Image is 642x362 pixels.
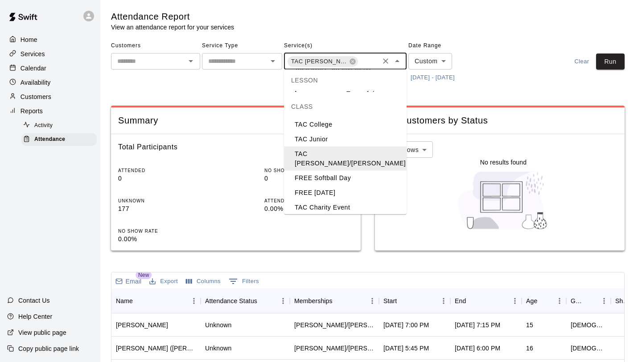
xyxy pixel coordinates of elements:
[7,47,93,61] a: Services
[284,117,407,132] li: TAC College
[202,39,282,53] span: Service Type
[333,295,345,307] button: Sort
[201,288,290,313] div: Attendance Status
[480,158,527,167] p: No results found
[7,90,93,103] div: Customers
[382,141,433,158] div: No Shows
[267,55,279,67] button: Open
[397,295,409,307] button: Sort
[294,288,333,313] div: Memberships
[7,33,93,46] a: Home
[18,328,66,337] p: View public page
[290,288,379,313] div: Memberships
[21,107,43,115] p: Reports
[116,288,133,313] div: Name
[118,115,354,127] span: Summary
[21,119,100,132] a: Activity
[21,92,51,101] p: Customers
[18,344,79,353] p: Copy public page link
[383,344,429,353] div: Sep 8, 2025, 5:45 PM
[284,147,407,171] li: TAC [PERSON_NAME]/[PERSON_NAME]
[205,344,231,353] div: Unknown
[450,288,522,313] div: End
[34,121,53,130] span: Activity
[571,288,585,313] div: Gender
[284,96,407,117] div: CLASS
[133,295,145,307] button: Sort
[111,23,234,32] p: View an attendance report for your services
[383,321,429,329] div: Sep 15, 2025, 7:00 PM
[21,133,97,146] div: Attendance
[453,167,554,234] img: Nothing to see here
[116,321,168,329] div: Charles Conforti
[118,167,207,174] p: ATTENDED
[615,288,630,313] div: Shirt Size
[185,55,197,67] button: Open
[537,295,550,307] button: Sort
[284,132,407,147] li: TAC Junior
[21,49,45,58] p: Services
[187,294,201,308] button: Menu
[596,53,625,70] button: Run
[118,234,207,244] p: 0.00%
[257,295,270,307] button: Sort
[136,271,152,279] span: New
[118,174,207,183] p: 0
[264,174,354,183] p: 0
[408,71,457,85] button: [DATE] - [DATE]
[284,39,407,53] span: Service(s)
[508,294,522,308] button: Menu
[437,294,450,308] button: Menu
[126,277,142,286] p: Email
[118,228,207,234] p: NO SHOW RATE
[455,288,466,313] div: End
[205,288,257,313] div: Attendance Status
[264,197,354,204] p: ATTENDANCE RATE
[526,321,533,329] div: 15
[284,185,407,200] li: FREE [DATE]
[116,344,196,353] div: Cody Lui (Sammy Lui)
[571,321,606,329] div: Male
[7,62,93,75] div: Calendar
[288,56,358,67] div: TAC [PERSON_NAME]/[PERSON_NAME]
[205,321,231,329] div: Unknown
[466,295,478,307] button: Sort
[553,294,566,308] button: Menu
[366,294,379,308] button: Menu
[113,275,144,288] button: Email
[118,197,207,204] p: UNKNOWN
[7,76,93,89] a: Availability
[21,78,51,87] p: Availability
[118,204,207,214] p: 177
[294,321,374,329] div: Todd/Brad - Monthly 1x per Week, Advanced Hitting Full Year - 3x per week, Future Cubs 3 month me...
[284,70,407,91] div: LESSON
[294,344,374,353] div: Todd/Brad - 6 Month Membership - 2x per week, Tom/Mike - 6 Month Membership - 2x per week
[7,104,93,118] a: Reports
[379,288,450,313] div: Start
[455,321,500,329] div: Sep 15, 2025, 7:15 PM
[408,53,452,70] div: Custom
[118,141,177,153] h6: Total Participants
[391,55,403,67] button: Close
[21,132,100,146] a: Attendance
[147,275,180,288] button: Export
[455,344,500,353] div: Sep 8, 2025, 6:00 PM
[34,135,65,144] span: Attendance
[226,274,261,288] button: Show filters
[284,171,407,185] li: FREE Softball Day
[383,288,397,313] div: Start
[522,288,566,313] div: Age
[264,167,354,174] p: NO SHOWED
[18,296,50,305] p: Contact Us
[526,344,533,353] div: 16
[18,312,52,321] p: Help Center
[585,295,597,307] button: Sort
[284,200,407,215] li: TAC Charity Event
[111,11,234,23] h5: Attendance Report
[288,57,351,66] span: TAC [PERSON_NAME]/[PERSON_NAME]
[21,35,37,44] p: Home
